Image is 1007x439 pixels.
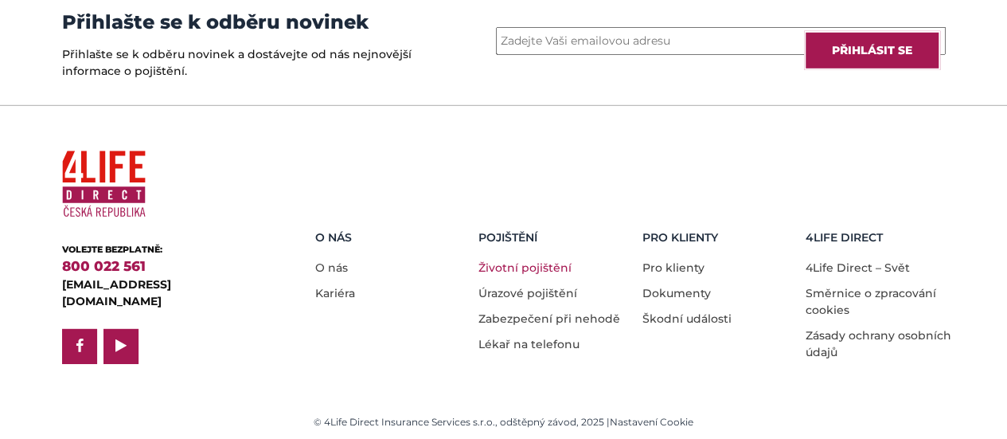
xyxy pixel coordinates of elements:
[478,312,620,326] a: Zabezpečení při nehodě
[315,261,348,275] a: O nás
[62,243,265,257] div: VOLEJTE BEZPLATNĚ:
[478,261,572,275] a: Životní pojištění
[478,286,577,300] a: Úrazové pojištění
[62,144,146,225] img: 4Life Direct Česká republika logo
[642,312,732,326] a: Škodní události
[62,11,416,33] h3: Přihlašte se k odběru novinek
[642,261,705,275] a: Pro klienty
[62,258,146,274] a: 800 022 561
[496,27,946,55] input: Zadejte Vaši emailovou adresu
[62,277,171,308] a: [EMAIL_ADDRESS][DOMAIN_NAME]
[806,286,936,317] a: Směrnice o zpracování cookies
[62,46,416,80] p: Přihlašte se k odběru novinek a dostávejte od nás nejnovější informace o pojištění.
[478,337,580,351] a: Lékař na telefonu
[806,261,910,275] a: 4Life Direct – Svět
[806,328,951,359] a: Zásady ochrany osobních údajů
[642,231,794,245] h5: Pro Klienty
[610,416,693,428] a: Nastavení Cookie
[642,286,711,300] a: Dokumenty
[315,231,467,245] h5: O nás
[804,31,940,70] input: Přihlásit se
[806,231,958,245] h5: 4LIFE DIRECT
[315,286,355,300] a: Kariéra
[478,231,630,245] h5: Pojištění
[62,415,946,429] div: © 4Life Direct Insurance Services s.r.o., odštěpný závod, 2025 |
